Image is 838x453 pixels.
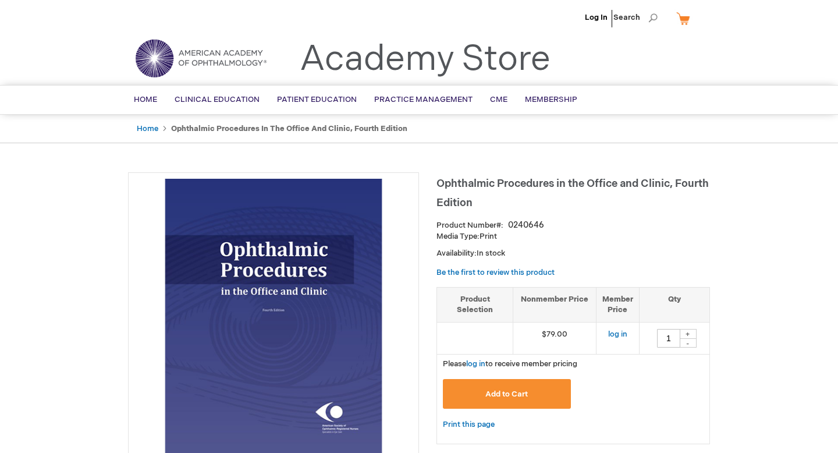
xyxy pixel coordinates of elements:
[374,95,473,104] span: Practice Management
[613,6,658,29] span: Search
[175,95,260,104] span: Clinical Education
[437,287,513,322] th: Product Selection
[485,390,528,399] span: Add to Cart
[300,38,551,80] a: Academy Store
[436,268,555,277] a: Be the first to review this product
[585,13,608,22] a: Log In
[436,178,709,209] span: Ophthalmic Procedures in the Office and Clinic, Fourth Edition
[443,379,571,409] button: Add to Cart
[596,287,639,322] th: Member Price
[679,338,697,348] div: -
[679,329,697,339] div: +
[525,95,577,104] span: Membership
[443,417,495,432] a: Print this page
[436,248,710,259] p: Availability:
[436,221,503,230] strong: Product Number
[608,330,627,339] a: log in
[639,287,709,322] th: Qty
[657,329,680,348] input: Qty
[508,220,544,231] div: 0240646
[171,124,407,133] strong: Ophthalmic Procedures in the Office and Clinic, Fourth Edition
[466,359,485,369] a: log in
[513,287,596,322] th: Nonmember Price
[490,95,507,104] span: CME
[134,95,157,104] span: Home
[137,124,158,133] a: Home
[436,232,480,241] strong: Media Type:
[443,359,577,369] span: Please to receive member pricing
[436,231,710,242] p: Print
[277,95,357,104] span: Patient Education
[513,322,596,354] td: $79.00
[477,249,505,258] span: In stock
